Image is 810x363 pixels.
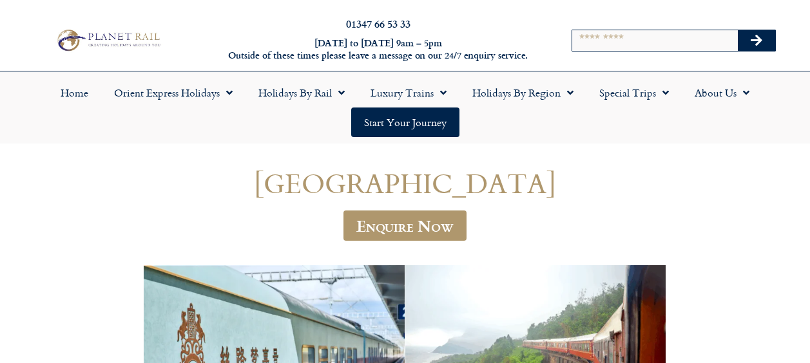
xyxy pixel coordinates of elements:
[96,168,715,198] h1: [GEOGRAPHIC_DATA]
[346,16,410,31] a: 01347 66 53 33
[586,78,682,107] a: Special Trips
[246,78,358,107] a: Holidays by Rail
[6,78,804,137] nav: Menu
[682,78,762,107] a: About Us
[351,107,459,137] a: Start your Journey
[219,37,537,61] h6: [DATE] to [DATE] 9am – 5pm Outside of these times please leave a message on our 24/7 enquiry serv...
[48,78,101,107] a: Home
[459,78,586,107] a: Holidays by Region
[343,210,467,241] a: Enquire Now
[53,27,163,54] img: Planet Rail Train Holidays Logo
[358,78,459,107] a: Luxury Trains
[101,78,246,107] a: Orient Express Holidays
[738,30,775,51] button: Search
